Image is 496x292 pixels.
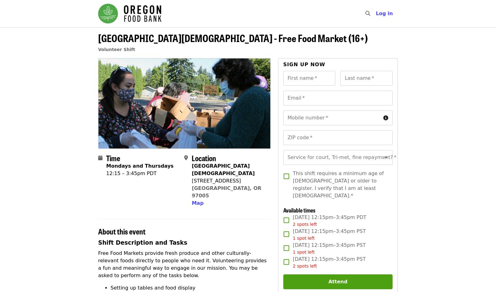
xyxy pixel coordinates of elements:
[192,163,255,176] strong: [GEOGRAPHIC_DATA][DEMOGRAPHIC_DATA]
[98,226,146,237] span: About this event
[293,228,366,242] span: [DATE] 12:15pm–3:45pm PST
[192,177,265,185] div: [STREET_ADDRESS]
[98,250,271,279] p: Free Food Markets provide fresh produce and other culturally-relevant foods directly to people wh...
[374,6,379,21] input: Search
[184,155,188,161] i: map-marker-alt icon
[98,4,161,24] img: Oregon Food Bank - Home
[98,155,102,161] i: calendar icon
[293,264,317,268] span: 2 spots left
[192,152,216,163] span: Location
[98,31,368,45] span: [GEOGRAPHIC_DATA][DEMOGRAPHIC_DATA] - Free Food Market (16+)
[365,11,370,16] i: search icon
[283,110,381,125] input: Mobile number
[382,153,390,162] button: Open
[192,200,203,206] span: Map
[283,130,393,145] input: ZIP code
[293,242,366,255] span: [DATE] 12:15pm–3:45pm PST
[106,170,174,177] div: 12:15 – 3:45pm PDT
[293,222,317,227] span: 2 spots left
[192,185,261,199] a: [GEOGRAPHIC_DATA], OR 97005
[98,47,135,52] a: Volunteer Shift
[293,236,315,241] span: 1 spot left
[192,200,203,207] button: Map
[106,163,174,169] strong: Mondays and Thursdays
[283,71,336,86] input: First name
[283,274,393,289] button: Attend
[383,115,388,121] i: circle-info icon
[283,91,393,105] input: Email
[293,170,388,200] span: This shift requires a minimum age of [DEMOGRAPHIC_DATA] or older to register. I verify that I am ...
[293,214,367,228] span: [DATE] 12:15pm–3:45pm PDT
[293,255,366,269] span: [DATE] 12:15pm–3:45pm PST
[371,7,398,20] button: Log in
[293,250,315,255] span: 1 spot left
[106,152,120,163] span: Time
[283,206,315,214] span: Available times
[98,238,271,247] h3: Shift Description and Tasks
[340,71,393,86] input: Last name
[376,11,393,16] span: Log in
[98,58,270,148] img: Beaverton First United Methodist Church - Free Food Market (16+) organized by Oregon Food Bank
[283,62,325,67] span: Sign up now
[111,284,271,292] li: Setting up tables and food display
